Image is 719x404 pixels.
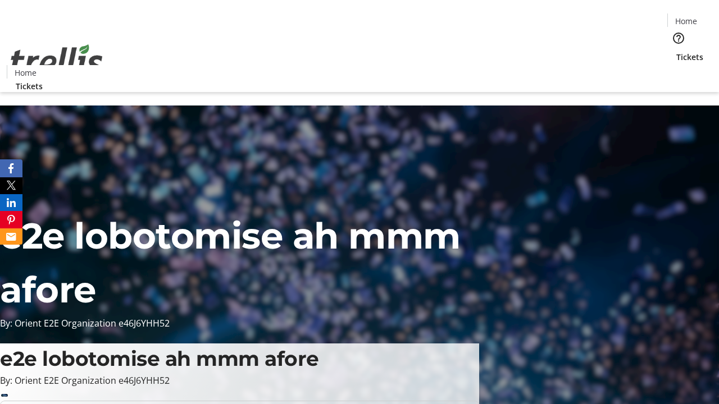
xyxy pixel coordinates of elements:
[667,27,690,49] button: Help
[7,32,107,88] img: Orient E2E Organization e46J6YHH52's Logo
[15,67,37,79] span: Home
[7,67,43,79] a: Home
[676,51,703,63] span: Tickets
[7,80,52,92] a: Tickets
[667,51,712,63] a: Tickets
[16,80,43,92] span: Tickets
[675,15,697,27] span: Home
[668,15,704,27] a: Home
[667,63,690,85] button: Cart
